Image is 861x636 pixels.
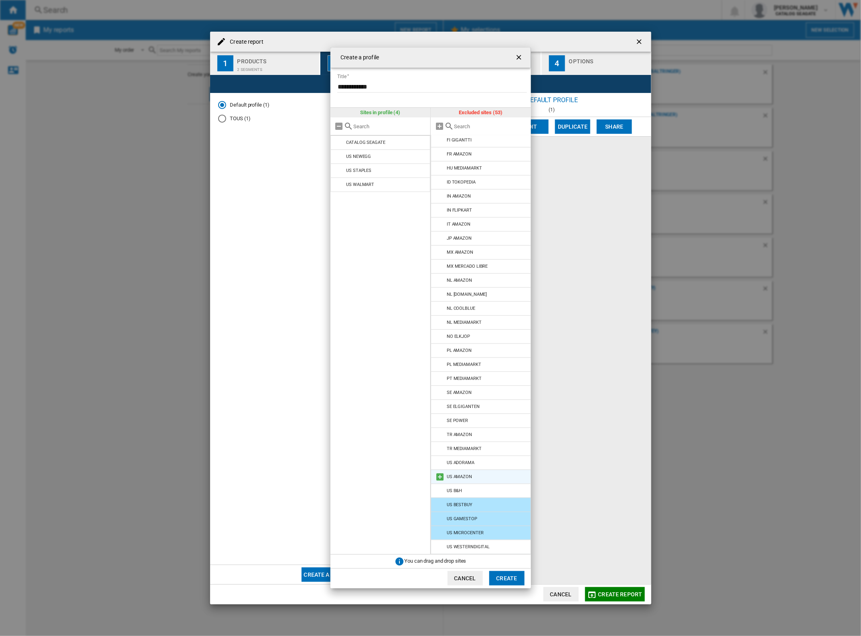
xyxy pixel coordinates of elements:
md-icon: Add all [435,121,444,131]
div: IN FLIPKART [447,208,472,213]
div: FR AMAZON [447,151,472,157]
div: Sites in profile (4) [330,108,431,117]
button: Create [489,571,525,586]
div: HU MEDIAMARKT [447,166,482,171]
div: US WALMART [346,182,374,187]
div: SE POWER [447,418,468,423]
span: You can drag and drop sites [404,558,466,564]
div: NL AMAZON [447,278,472,283]
div: SE ELGIGANTEN [447,404,480,409]
div: SE AMAZON [447,390,472,395]
div: US GAMESTOP [447,516,477,521]
h4: Create a profile [337,54,379,62]
div: NO ELKJOP [447,334,470,339]
md-icon: Remove all [334,121,344,131]
div: US NEWEGG [346,154,371,159]
div: IN AMAZON [447,194,471,199]
div: PL AMAZON [447,348,472,353]
div: ID TOKOPEDIA [447,180,476,185]
div: NL [DOMAIN_NAME] [447,292,487,297]
div: TR AMAZON [447,432,472,437]
div: US WESTERNDIGITAL [447,544,490,549]
div: US BESTBUY [447,502,472,507]
div: MX AMAZON [447,250,473,255]
input: Search [354,123,427,129]
div: US STAPLES [346,168,371,173]
div: Excluded sites (53) [431,108,531,117]
div: NL MEDIAMARKT [447,320,482,325]
div: TR MEDIAMARKT [447,446,482,451]
div: FI GIGANTTI [447,137,472,143]
div: PL MEDIAMARKT [447,362,481,367]
div: CATALOG SEAGATE [346,140,385,145]
div: IT AMAZON [447,222,470,227]
button: getI18NText('BUTTONS.CLOSE_DIALOG') [512,50,528,66]
div: US B&H [447,488,462,493]
div: US ADORAMA [447,460,474,465]
div: US MICROCENTER [447,530,484,535]
ng-md-icon: getI18NText('BUTTONS.CLOSE_DIALOG') [515,53,525,63]
button: Cancel [448,571,483,586]
div: JP AMAZON [447,236,472,241]
div: PT MEDIAMARKT [447,376,482,381]
div: MX MERCADO LIBRE [447,264,488,269]
div: US AMAZON [447,474,472,479]
input: Search [454,123,527,129]
div: NL COOLBLUE [447,306,475,311]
